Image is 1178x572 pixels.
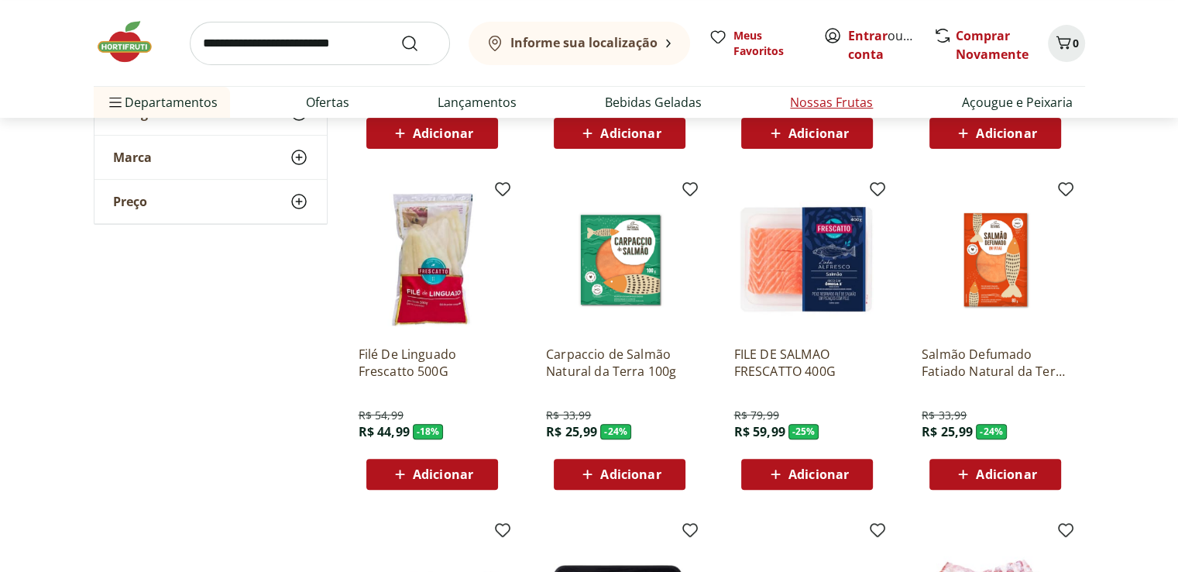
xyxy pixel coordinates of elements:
[94,136,327,179] button: Marca
[976,468,1036,481] span: Adicionar
[306,93,349,112] a: Ofertas
[733,423,785,440] span: R$ 59,99
[733,186,881,333] img: FILE DE SALMAO FRESCATTO 400G
[922,423,973,440] span: R$ 25,99
[976,127,1036,140] span: Adicionar
[741,118,873,149] button: Adicionar
[366,118,498,149] button: Adicionar
[956,27,1029,63] a: Comprar Novamente
[469,22,690,65] button: Informe sua localização
[359,408,404,423] span: R$ 54,99
[359,186,506,333] img: Filé De Linguado Frescatto 500G
[413,424,444,439] span: - 18 %
[790,93,873,112] a: Nossas Frutas
[929,459,1061,490] button: Adicionar
[922,346,1069,380] a: Salmão Defumado Fatiado Natural da Terra 80g
[546,346,693,380] a: Carpaccio de Salmão Natural da Terra 100g
[113,150,152,165] span: Marca
[546,423,597,440] span: R$ 25,99
[788,424,819,439] span: - 25 %
[554,118,685,149] button: Adicionar
[733,408,778,423] span: R$ 79,99
[413,468,473,481] span: Adicionar
[400,34,438,53] button: Submit Search
[546,186,693,333] img: Carpaccio de Salmão Natural da Terra 100g
[848,27,888,44] a: Entrar
[190,22,450,65] input: search
[546,408,591,423] span: R$ 33,99
[733,28,805,59] span: Meus Favoritos
[94,19,171,65] img: Hortifruti
[366,459,498,490] button: Adicionar
[929,118,1061,149] button: Adicionar
[438,93,517,112] a: Lançamentos
[741,459,873,490] button: Adicionar
[605,93,702,112] a: Bebidas Geladas
[113,194,147,209] span: Preço
[106,84,218,121] span: Departamentos
[788,127,849,140] span: Adicionar
[554,459,685,490] button: Adicionar
[1073,36,1079,50] span: 0
[94,180,327,223] button: Preço
[922,186,1069,333] img: Salmão Defumado Fatiado Natural da Terra 80g
[600,127,661,140] span: Adicionar
[600,468,661,481] span: Adicionar
[1048,25,1085,62] button: Carrinho
[922,408,967,423] span: R$ 33,99
[600,424,631,439] span: - 24 %
[510,34,658,51] b: Informe sua localização
[359,346,506,380] a: Filé De Linguado Frescatto 500G
[709,28,805,59] a: Meus Favoritos
[788,468,849,481] span: Adicionar
[976,424,1007,439] span: - 24 %
[961,93,1072,112] a: Açougue e Peixaria
[413,127,473,140] span: Adicionar
[733,346,881,380] a: FILE DE SALMAO FRESCATTO 400G
[848,27,933,63] a: Criar conta
[359,423,410,440] span: R$ 44,99
[106,84,125,121] button: Menu
[848,26,917,64] span: ou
